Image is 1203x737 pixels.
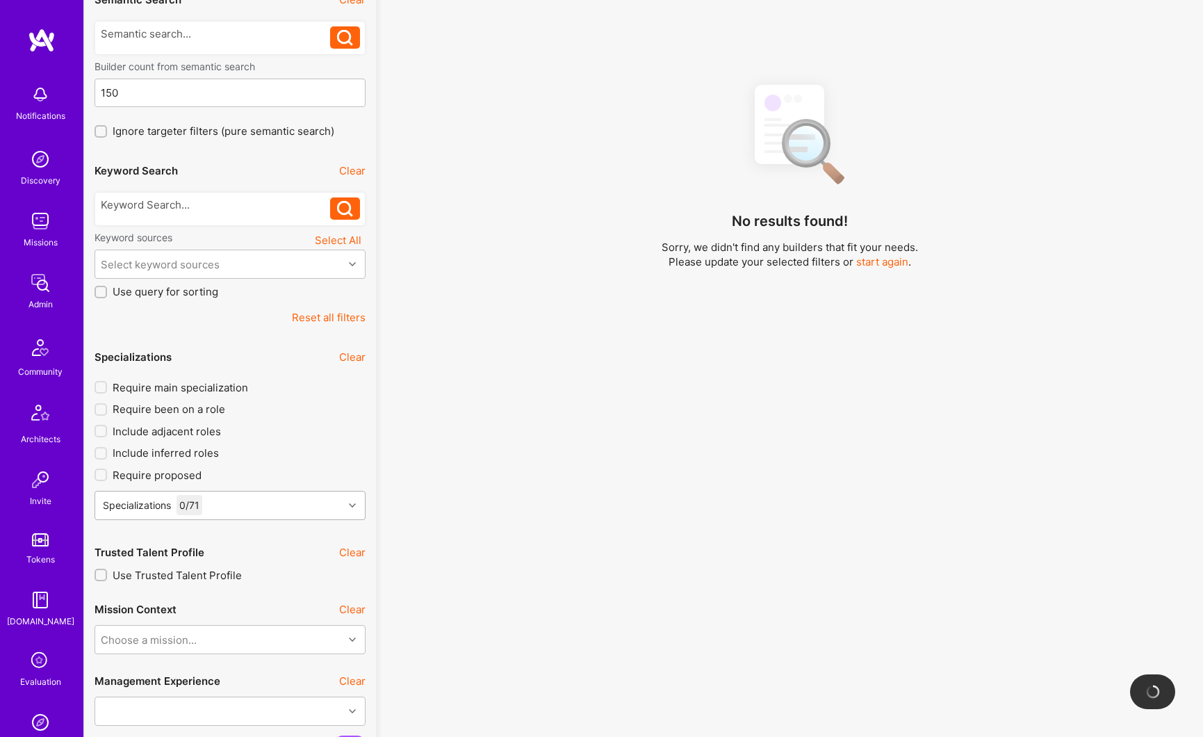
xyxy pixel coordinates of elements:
i: icon Chevron [349,502,356,509]
div: Mission Context [95,602,177,617]
i: icon Chevron [349,261,356,268]
span: Include inferred roles [113,446,219,460]
img: tokens [32,533,49,546]
div: Specializations [103,498,171,512]
div: Management Experience [95,674,220,688]
img: admin teamwork [26,269,54,297]
label: Builder count from semantic search [95,60,366,73]
div: Select keyword sources [101,257,220,272]
img: logo [28,28,56,53]
button: Clear [339,545,366,560]
div: Tokens [26,552,55,567]
button: Clear [339,674,366,688]
div: Evaluation [20,674,61,689]
img: Architects [24,398,57,432]
button: Clear [339,350,366,364]
img: guide book [26,586,54,614]
label: Keyword sources [95,231,172,244]
div: Community [18,364,63,379]
i: icon SelectionTeam [27,648,54,674]
div: Missions [24,235,58,250]
img: No Results [730,72,849,194]
span: Use Trusted Talent Profile [113,568,242,583]
i: icon Chevron [349,636,356,643]
p: Sorry, we didn't find any builders that fit your needs. [662,240,918,254]
div: Notifications [16,108,65,123]
button: start again [856,254,908,269]
span: Require proposed [113,468,202,483]
span: Require main specialization [113,380,248,395]
span: Use query for sorting [113,284,218,299]
div: Specializations [95,350,172,364]
div: Invite [30,494,51,508]
img: Invite [26,466,54,494]
p: Please update your selected filters or . [662,254,918,269]
img: Community [24,331,57,364]
button: Clear [339,163,366,178]
div: Choose a mission... [101,632,197,647]
div: Architects [21,432,60,446]
button: Reset all filters [292,310,366,325]
img: discovery [26,145,54,173]
img: loading [1145,684,1161,699]
img: teamwork [26,207,54,235]
img: Admin Search [26,708,54,736]
span: Include adjacent roles [113,424,221,439]
div: Admin [28,297,53,311]
button: Clear [339,602,366,617]
button: Select All [311,231,366,250]
i: icon Chevron [349,708,356,715]
div: 0 / 71 [177,495,202,515]
div: Discovery [21,173,60,188]
span: Require been on a role [113,402,225,416]
i: icon Search [337,201,353,217]
i: icon Search [337,30,353,46]
img: bell [26,81,54,108]
span: Ignore targeter filters (pure semantic search) [113,124,334,138]
div: Trusted Talent Profile [95,545,204,560]
div: [DOMAIN_NAME] [7,614,74,629]
h4: No results found! [732,213,848,229]
div: Keyword Search [95,163,178,178]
